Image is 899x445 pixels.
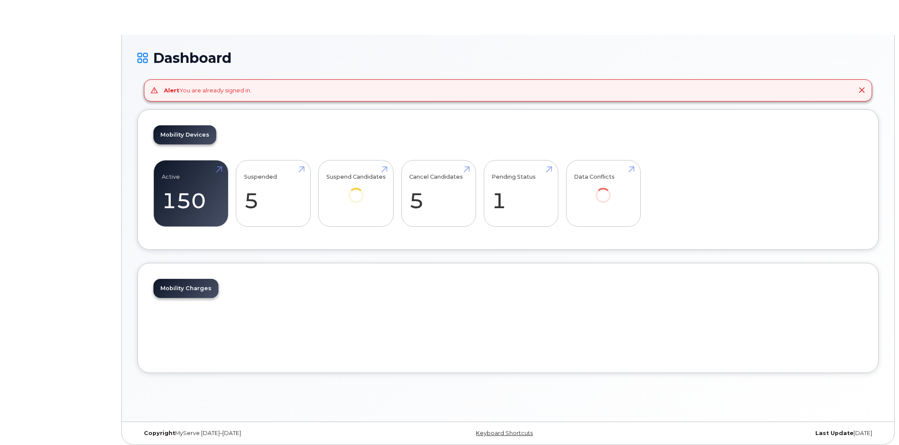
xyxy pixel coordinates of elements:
div: [DATE] [632,430,879,437]
a: Mobility Devices [153,125,216,144]
a: Active 150 [162,165,220,222]
a: Pending Status 1 [492,165,550,222]
a: Suspended 5 [244,165,303,222]
strong: Last Update [815,430,853,436]
a: Keyboard Shortcuts [476,430,533,436]
a: Mobility Charges [153,279,218,298]
div: You are already signed in. [164,86,251,95]
h1: Dashboard [137,50,879,65]
a: Cancel Candidates 5 [409,165,468,222]
strong: Alert [164,87,179,94]
div: MyServe [DATE]–[DATE] [137,430,384,437]
strong: Copyright [144,430,175,436]
a: Data Conflicts [574,165,632,215]
a: Suspend Candidates [326,165,386,215]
